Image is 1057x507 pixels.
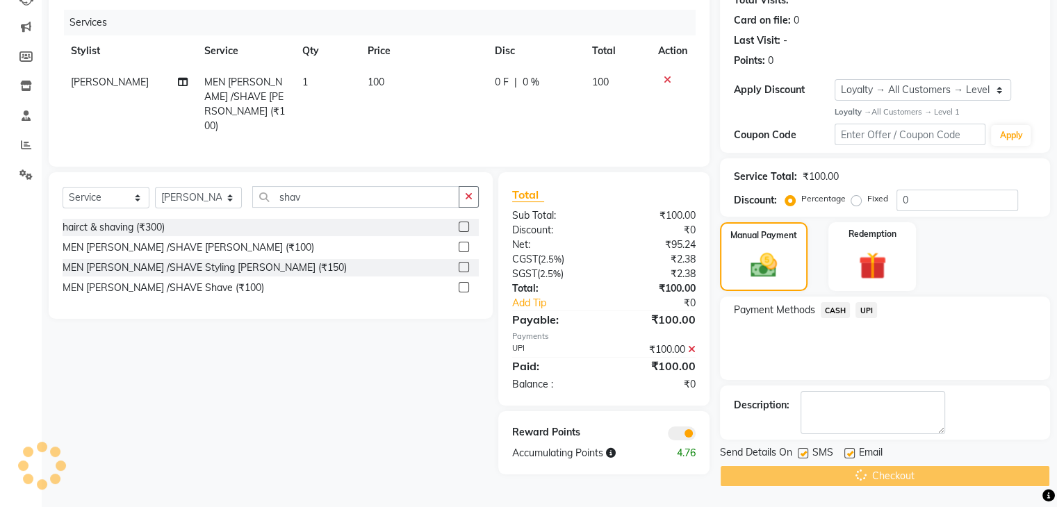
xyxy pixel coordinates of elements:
div: ₹100.00 [604,281,706,296]
div: Net: [502,238,604,252]
img: _cash.svg [742,250,785,281]
div: ₹100.00 [604,311,706,328]
div: MEN [PERSON_NAME] /SHAVE Shave (₹100) [63,281,264,295]
div: Apply Discount [734,83,835,97]
div: Discount: [502,223,604,238]
span: SGST [512,267,537,280]
th: Qty [294,35,359,67]
span: 0 F [495,75,509,90]
div: ₹2.38 [604,267,706,281]
div: ( ) [502,267,604,281]
span: Total [512,188,544,202]
span: UPI [855,302,877,318]
div: ₹2.38 [604,252,706,267]
div: Points: [734,53,765,68]
div: - [783,33,787,48]
span: | [514,75,517,90]
div: Discount: [734,193,777,208]
input: Enter Offer / Coupon Code [835,124,986,145]
th: Disc [486,35,584,67]
img: _gift.svg [850,249,895,283]
th: Service [196,35,294,67]
th: Action [650,35,696,67]
span: Payment Methods [734,303,815,317]
div: Reward Points [502,425,604,440]
div: hairct & shaving (₹300) [63,220,165,235]
span: 100 [368,76,384,88]
div: Total: [502,281,604,296]
div: UPI [502,342,604,357]
span: 1 [302,76,308,88]
span: CGST [512,253,538,265]
div: 0 [794,13,799,28]
div: Balance : [502,377,604,392]
div: ₹0 [604,377,706,392]
div: ₹100.00 [604,358,706,374]
label: Fixed [867,192,888,205]
div: ₹95.24 [604,238,706,252]
div: Payable: [502,311,604,328]
div: Service Total: [734,169,797,184]
strong: Loyalty → [835,107,871,117]
span: Send Details On [720,445,792,463]
label: Manual Payment [730,229,797,242]
div: Coupon Code [734,128,835,142]
span: Email [859,445,883,463]
th: Total [584,35,650,67]
span: 0 % [523,75,539,90]
div: All Customers → Level 1 [835,106,1036,118]
span: 2.5% [540,268,561,279]
div: ₹100.00 [604,208,706,223]
label: Redemption [849,228,896,240]
div: ₹100.00 [604,342,706,357]
span: 100 [592,76,609,88]
div: MEN [PERSON_NAME] /SHAVE [PERSON_NAME] (₹100) [63,240,314,255]
div: ( ) [502,252,604,267]
div: MEN [PERSON_NAME] /SHAVE Styling [PERSON_NAME] (₹150) [63,260,347,275]
th: Stylist [63,35,196,67]
span: CASH [821,302,851,318]
div: 0 [768,53,773,68]
button: Apply [991,125,1031,146]
input: Search or Scan [252,186,459,208]
span: 2.5% [541,253,562,265]
div: ₹100.00 [803,169,839,184]
div: ₹0 [621,296,705,310]
div: Card on file: [734,13,791,28]
div: Payments [512,331,696,342]
div: 4.76 [655,446,705,460]
label: Percentage [801,192,846,205]
div: ₹0 [604,223,706,238]
div: Description: [734,398,789,413]
th: Price [359,35,486,67]
div: Sub Total: [502,208,604,223]
span: MEN [PERSON_NAME] /SHAVE [PERSON_NAME] (₹100) [204,76,285,132]
div: Accumulating Points [502,446,655,460]
span: SMS [812,445,833,463]
a: Add Tip [502,296,621,310]
div: Paid: [502,358,604,374]
div: Services [64,10,706,35]
div: Last Visit: [734,33,780,48]
span: [PERSON_NAME] [71,76,149,88]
